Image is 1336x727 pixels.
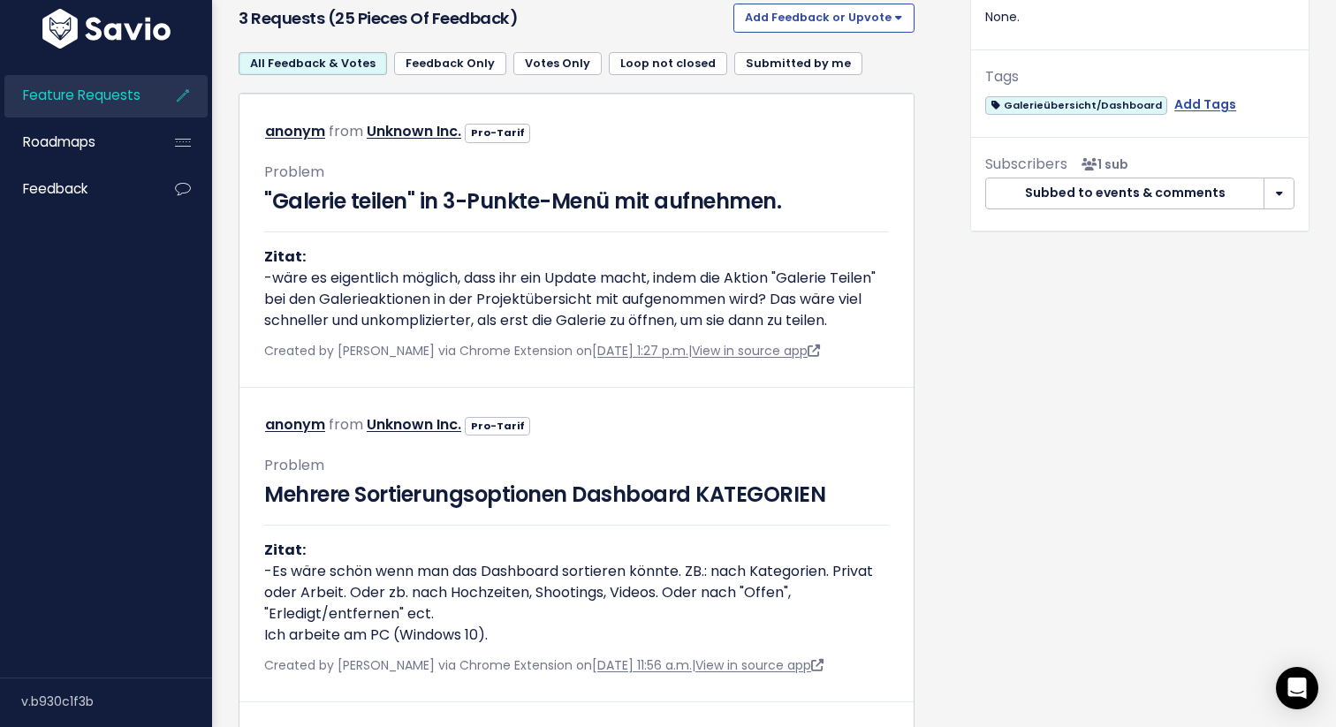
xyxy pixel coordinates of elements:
[985,64,1294,90] div: Tags
[21,678,212,724] div: v.b930c1f3b
[264,186,889,217] h3: "Galerie teilen" in 3-Punkte-Menü mit aufnehmen.
[592,656,692,674] a: [DATE] 11:56 a.m.
[239,52,387,75] a: All Feedback & Votes
[4,169,147,209] a: Feedback
[264,246,889,331] p: -wäre es eigentlich möglich, dass ihr ein Update macht, indem die Aktion "Galerie Teilen" bei den...
[985,154,1067,174] span: Subscribers
[264,540,889,646] p: -Es wäre schön wenn man das Dashboard sortieren könnte. ZB.: nach Kategorien. Privat oder Arbeit....
[692,342,820,360] a: View in source app
[367,414,461,435] a: Unknown Inc.
[329,121,363,141] span: from
[264,540,306,560] strong: Zitat:
[264,246,306,267] strong: Zitat:
[609,52,727,75] a: Loop not closed
[985,178,1264,209] button: Subbed to events & comments
[265,414,325,435] a: anonym
[734,52,862,75] a: Submitted by me
[471,125,525,140] strong: Pro-Tarif
[1276,667,1318,709] div: Open Intercom Messenger
[264,479,889,511] h3: Mehrere Sortierungsoptionen Dashboard KATEGORIEN
[985,6,1294,28] div: None.
[264,342,820,360] span: Created by [PERSON_NAME] via Chrome Extension on |
[985,96,1167,115] span: Galerieübersicht/Dashboard
[367,121,461,141] a: Unknown Inc.
[695,656,824,674] a: View in source app
[985,94,1167,116] a: Galerieübersicht/Dashboard
[23,86,140,104] span: Feature Requests
[471,419,525,433] strong: Pro-Tarif
[23,133,95,151] span: Roadmaps
[264,656,824,674] span: Created by [PERSON_NAME] via Chrome Extension on |
[264,455,324,475] span: Problem
[1074,155,1128,173] span: <p><strong>Subscribers</strong><br><br> - Felix Junk<br> </p>
[329,414,363,435] span: from
[38,9,175,49] img: logo-white.9d6f32f41409.svg
[239,6,726,31] h3: 3 Requests (25 pieces of Feedback)
[4,75,147,116] a: Feature Requests
[264,162,324,182] span: Problem
[592,342,688,360] a: [DATE] 1:27 p.m.
[4,122,147,163] a: Roadmaps
[513,52,602,75] a: Votes Only
[265,121,325,141] a: anonym
[733,4,915,32] button: Add Feedback or Upvote
[394,52,506,75] a: Feedback Only
[1174,94,1236,116] a: Add Tags
[23,179,87,198] span: Feedback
